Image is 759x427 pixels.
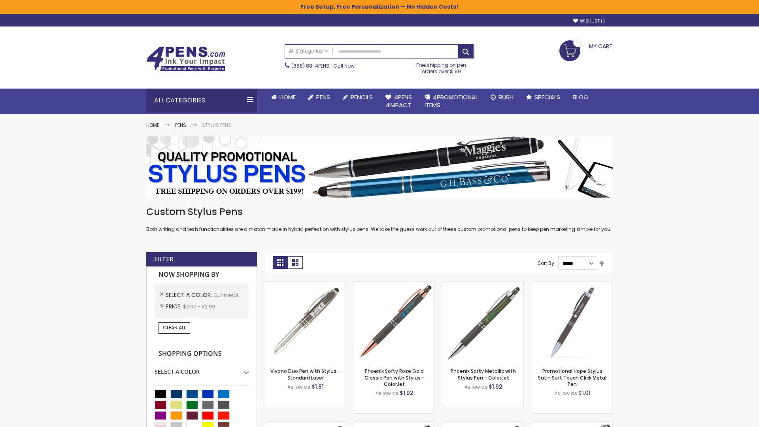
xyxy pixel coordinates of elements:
[273,256,288,269] strong: Grid
[166,291,213,299] span: Select A Color
[159,322,190,333] a: Clear All
[578,389,591,397] span: $1.01
[400,389,413,397] span: $1.92
[163,324,186,331] span: Clear All
[202,122,231,128] strong: Stylus Pens
[379,89,418,114] a: 4Pens4impact
[354,282,434,362] img: Phoenix Softy Rose Gold Classic Pen with Stylus - ColorJet-Gunmetal
[425,93,478,109] span: 4PROMOTIONAL ITEMS
[532,282,612,288] a: Promotional Hope Stylus Satin Soft Touch Click Metal Pen-Gunmetal
[554,390,577,397] span: As low as
[573,93,588,101] span: Blog
[289,48,329,54] span: All Categories
[175,122,186,128] a: Pens
[364,368,425,387] a: Phoenix Softy Rose Gold Classic Pen with Stylus - ColorJet
[566,89,595,106] a: Blog
[279,93,296,101] span: Home
[166,302,183,310] span: Price
[146,46,225,72] img: 4Pens Custom Pens and Promotional Products
[146,136,613,198] img: Stylus Pens
[520,89,566,106] a: Specials
[489,383,502,391] span: $1.92
[336,89,379,106] a: Pencils
[154,255,174,264] strong: Filter
[484,89,520,106] a: Rush
[443,282,523,288] a: Phoenix Softy Metallic with Stylus Pen - ColorJet-Gunmetal
[155,346,249,363] strong: Shopping Options
[464,384,487,390] span: As low as
[573,18,605,24] a: Wishlist
[291,62,356,69] span: - Call Now!
[291,62,329,69] a: (888) 88-4PENS
[146,206,613,233] div: Both writing and tech functionalities are a match made in hybrid perfection with stylus pens. We ...
[376,390,398,397] span: As low as
[146,206,613,218] h1: Custom Stylus Pens
[155,362,249,376] div: Select A Color
[408,59,475,75] div: Free shipping on pen orders over $199
[270,368,340,381] a: Vivano Duo Pen with Stylus - Standard Laser
[213,292,238,299] span: Gunmetal
[351,93,373,101] span: Pencils
[265,282,346,288] a: Vivano Duo Pen with Stylus - Standard Laser-Gunmetal
[316,93,330,101] span: Pens
[451,368,516,381] a: Phoenix Softy Metallic with Stylus Pen - ColorJet
[385,93,412,109] span: 4Pens 4impact
[146,122,159,128] a: Home
[532,282,612,362] img: Promotional Hope Stylus Satin Soft Touch Click Metal Pen-Gunmetal
[265,282,346,362] img: Vivano Duo Pen with Stylus - Standard Laser-Gunmetal
[443,282,523,362] img: Phoenix Softy Metallic with Stylus Pen - ColorJet-Gunmetal
[354,282,434,288] a: Phoenix Softy Rose Gold Classic Pen with Stylus - ColorJet-Gunmetal
[183,303,215,310] span: $2.00 - $2.99
[498,93,514,101] span: Rush
[155,266,249,283] strong: Now Shopping by
[534,93,560,101] span: Specials
[146,89,257,112] div: All Categories
[538,368,606,387] a: Promotional Hope Stylus Satin Soft Touch Click Metal Pen
[538,260,554,266] label: Sort By
[285,45,332,58] a: All Categories
[312,383,324,391] span: $1.81
[418,89,484,114] a: 4PROMOTIONALITEMS
[265,89,302,106] a: Home
[302,89,336,106] a: Pens
[287,384,310,390] span: As low as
